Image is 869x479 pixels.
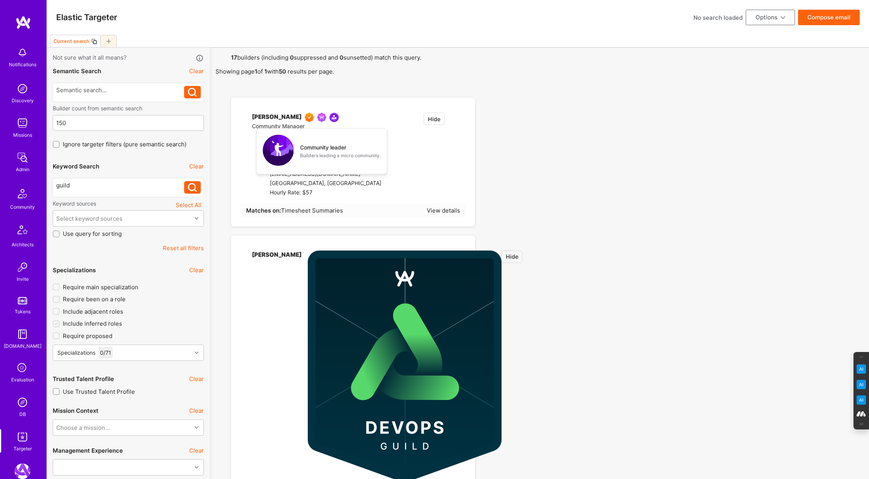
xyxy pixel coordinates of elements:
img: Key Point Extractor icon [857,364,866,374]
button: Options [746,10,795,25]
strong: 1 [255,68,257,75]
i: icon Search [188,183,197,192]
div: Architects [12,240,34,249]
img: guide book [15,326,30,342]
span: Ignore targeter filters (pure semantic search) [63,140,186,148]
i: icon Plus [107,39,111,43]
span: Timesheet Summaries [281,207,343,214]
i: icon linkedIn [252,133,258,139]
div: Keyword Search [53,162,99,170]
img: Jargon Buster icon [857,395,866,405]
img: Skill Targeter [15,429,30,445]
i: icon Chevron [195,351,198,355]
span: Require main specialization [63,283,138,291]
div: Targeter [14,445,32,453]
i: icon SelectionTeam [15,361,30,376]
button: Clear [189,162,204,170]
span: Use query for sorting [63,230,122,238]
span: Include inferred roles [63,319,122,328]
div: Discovery [12,96,34,105]
button: Reset all filters [163,244,204,252]
a: A.Team: Leading A.Team's Marketing & DemandGen [13,464,32,479]
img: Invite [15,259,30,275]
button: Compose email [798,10,860,25]
button: Clear [189,446,204,455]
img: Been on Mission [317,113,326,122]
span: Use Trusted Talent Profile [63,388,135,396]
div: No search loaded [693,14,743,22]
i: icon EmptyStar [532,251,538,256]
div: Tokens [15,307,31,316]
img: tokens [18,297,27,304]
h3: Elastic Targeter [56,12,117,22]
span: Include adjacent roles [63,307,123,316]
div: Specializations [53,266,96,274]
button: Hide [502,251,522,263]
div: Community leader [300,143,346,151]
div: guild [56,181,184,189]
i: icon Chevron [195,465,198,469]
button: Clear [189,407,204,415]
button: Select All [173,200,204,210]
div: Mission Context [53,407,98,415]
button: Hide [424,113,445,125]
i: icon Search [188,88,197,97]
strong: Matches on: [246,207,281,214]
img: Email Tone Analyzer icon [857,380,866,389]
img: A.Team: Leading A.Team's Marketing & DemandGen [15,464,30,479]
div: [DOMAIN_NAME] [4,342,41,350]
i: icon Copy [91,38,97,45]
div: Community [10,203,35,211]
i: icon EmptyStar [454,113,460,118]
img: Architects [13,222,32,240]
div: Select keyword sources [56,215,122,223]
img: Community [13,184,32,203]
img: logo [16,15,31,29]
i: icon ArrowDownBlack [781,15,785,20]
div: Community Manager [252,122,339,131]
span: Not sure what it all means? [53,53,127,62]
p: Showing page of with results per page. [216,67,863,76]
div: [PERSON_NAME] [252,113,302,122]
strong: 1 [264,68,267,75]
div: Specializations [57,349,95,357]
strong: 0 [290,54,294,61]
div: 0 / 71 [98,347,113,358]
button: Clear [189,266,204,274]
img: Community leader [329,113,339,122]
i: icon Chevron [195,216,198,220]
img: admin teamwork [15,150,30,165]
img: bell [15,45,30,60]
div: Choose a mission... [56,423,110,431]
div: Trusted Talent Profile [53,375,114,383]
strong: 17 [231,54,237,61]
strong: 50 [279,68,286,75]
button: Clear [189,375,204,383]
div: Hourly Rate: $57 [270,188,381,197]
img: teamwork [15,115,30,131]
img: Community leader [263,135,294,166]
span: Require proposed [63,332,112,340]
img: Admin Search [15,395,30,410]
div: Semantic Search [53,67,101,75]
div: Current search [53,38,90,44]
div: Management Experience [53,446,123,455]
div: View details [427,206,460,215]
i: icon Chevron [195,426,198,429]
div: [GEOGRAPHIC_DATA], [GEOGRAPHIC_DATA] [270,179,381,188]
div: DB [19,410,26,418]
div: Evaluation [11,376,34,384]
div: Notifications [9,60,36,69]
img: Exceptional A.Teamer [305,113,314,122]
button: Clear [189,67,204,75]
div: Builders leading a micro community. [300,151,381,160]
img: discovery [15,81,30,96]
label: Builder count from semantic search [53,105,204,112]
label: Keyword sources [53,200,96,207]
strong: 0 [340,54,343,61]
div: Admin [16,165,29,173]
div: Invite [17,275,29,283]
div: Missions [13,131,32,139]
span: Require been on a role [63,295,126,303]
i: icon Info [195,54,204,63]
